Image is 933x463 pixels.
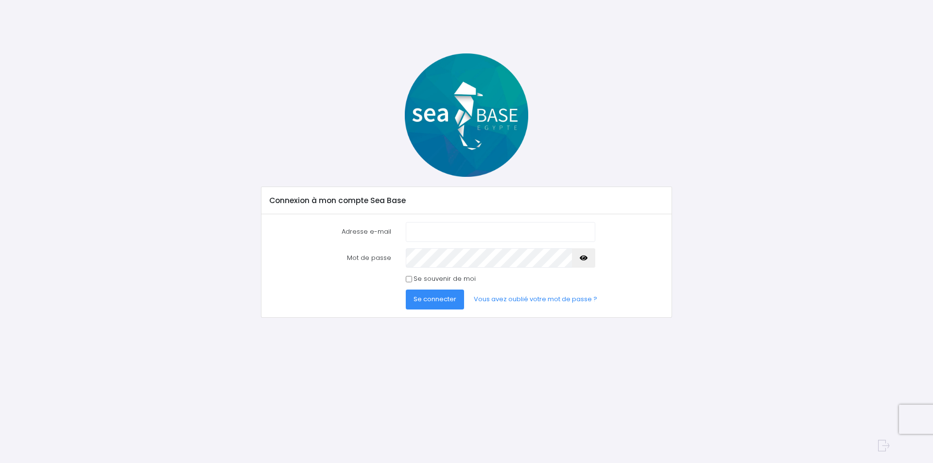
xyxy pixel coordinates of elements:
label: Adresse e-mail [262,222,398,241]
label: Se souvenir de moi [414,274,476,284]
a: Vous avez oublié votre mot de passe ? [466,290,605,309]
span: Se connecter [414,294,456,304]
label: Mot de passe [262,248,398,268]
button: Se connecter [406,290,464,309]
div: Connexion à mon compte Sea Base [261,187,671,214]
